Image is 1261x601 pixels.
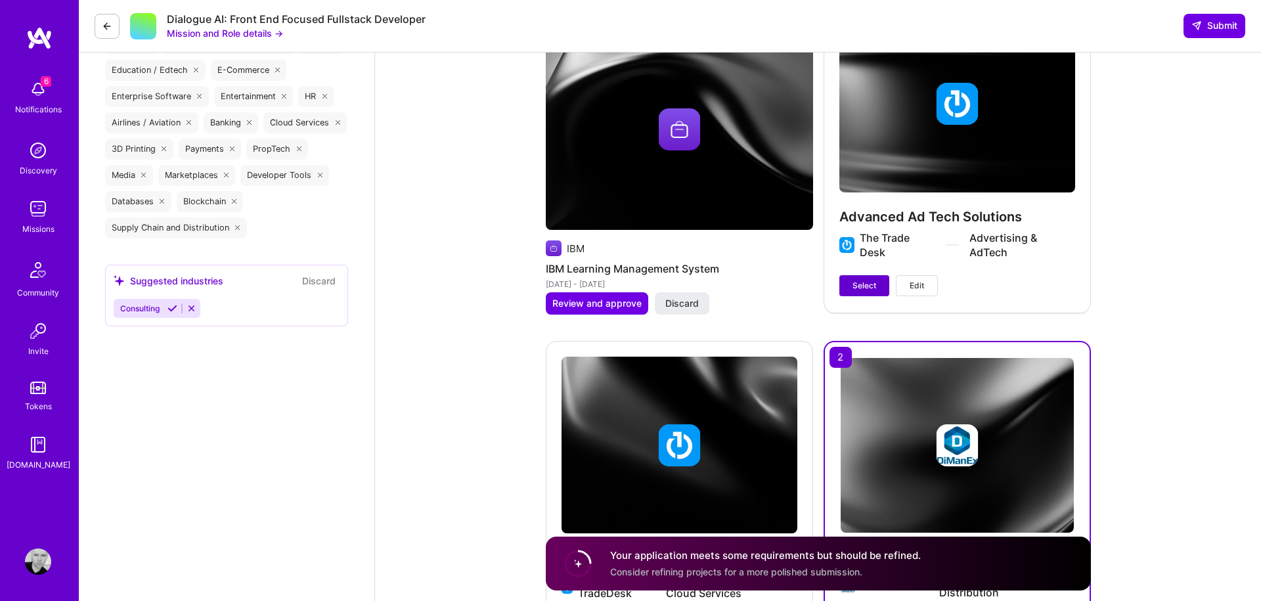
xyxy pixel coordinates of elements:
img: User Avatar [25,548,51,575]
i: icon Close [322,94,327,99]
i: icon Close [230,146,235,152]
div: HR [298,86,334,107]
i: icon Close [275,68,280,73]
i: Accept [167,303,177,313]
i: icon LeftArrowDark [102,21,112,32]
div: Payments [179,139,242,160]
div: E-Commerce [211,60,287,81]
div: [DOMAIN_NAME] [7,458,70,472]
div: Marketplaces [158,165,236,186]
div: Notifications [15,102,62,116]
i: icon Close [296,146,301,152]
div: Invite [28,344,49,358]
span: Submit [1191,19,1237,32]
i: icon Close [282,94,287,99]
div: Media [105,165,153,186]
span: Select [852,280,876,292]
i: Reject [187,303,196,313]
i: icon Close [162,146,167,152]
img: Company logo [936,424,978,466]
i: icon Close [235,225,240,231]
div: Tokens [25,399,52,413]
button: Mission and Role details → [167,26,283,40]
span: 6 [41,76,51,87]
i: icon Close [224,173,229,178]
div: Supply Chain and Distribution [105,217,247,238]
div: Education / Edtech [105,60,206,81]
div: Dialogue AI: Front End Focused Fullstack Developer [167,12,426,26]
i: icon Close [335,120,340,125]
div: Missions [22,222,55,236]
img: Company logo [658,108,700,150]
img: discovery [25,137,51,164]
img: bell [25,76,51,102]
button: Discard [298,273,340,288]
i: icon Close [247,120,252,125]
img: tokens [30,382,46,394]
span: Review and approve [552,297,642,310]
div: Community [17,286,59,300]
i: icon Close [194,68,199,73]
button: Submit [1184,14,1245,37]
img: guide book [25,432,51,458]
div: Banking [204,112,259,133]
i: icon Close [141,173,146,178]
button: Review and approve [546,292,648,315]
button: Select [839,275,889,296]
i: icon Close [232,199,237,204]
img: Invite [25,318,51,344]
img: logo [26,26,53,50]
div: Suggested industries [114,274,223,288]
i: icon Close [197,94,202,99]
button: Edit [896,275,938,296]
i: icon SuggestedTeams [114,275,125,286]
img: teamwork [25,196,51,222]
i: icon Close [317,173,322,178]
button: Discard [655,292,709,315]
div: 3D Printing [105,139,173,160]
span: Discard [665,297,699,310]
div: [DATE] - [DATE] [546,277,813,291]
span: Edit [910,280,924,292]
span: Consider refining projects for a more polished submission. [610,566,862,577]
div: Blockchain [177,191,244,212]
i: icon Close [187,120,192,125]
div: Airlines / Aviation [105,112,198,133]
div: Enterprise Software [105,86,209,107]
i: icon Close [160,199,165,204]
div: Cloud Services [263,112,347,133]
h4: Your application meets some requirements but should be refined. [610,548,921,562]
i: icon SendLight [1191,20,1202,31]
div: Developer Tools [240,165,329,186]
img: Community [22,254,54,286]
div: PropTech [246,139,308,160]
img: cover [841,358,1074,533]
div: Databases [105,191,171,212]
div: Entertainment [214,86,294,107]
img: Company logo [546,240,562,256]
h4: IBM Learning Management System [546,260,813,277]
div: Discovery [20,164,57,177]
span: Consulting [120,303,160,313]
div: IBM [567,242,585,256]
a: User Avatar [22,548,55,575]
